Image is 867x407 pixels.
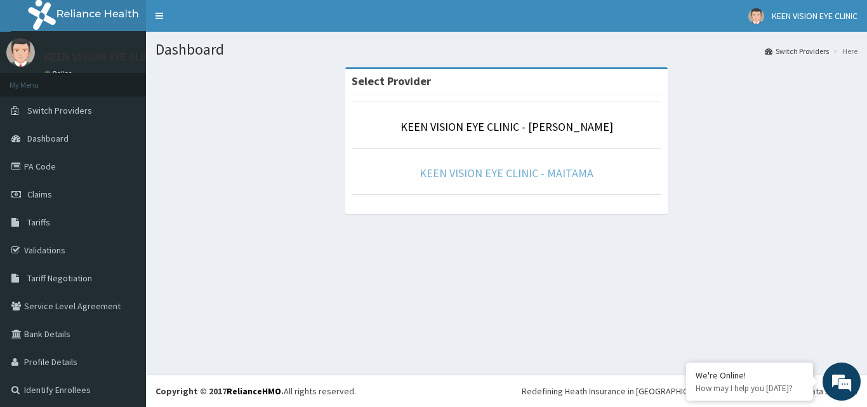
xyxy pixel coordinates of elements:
img: User Image [748,8,764,24]
span: KEEN VISION EYE CLINIC [772,10,857,22]
span: Claims [27,189,52,200]
a: KEEN VISION EYE CLINIC - [PERSON_NAME] [400,119,613,134]
span: Switch Providers [27,105,92,116]
span: Tariffs [27,217,50,228]
div: We're Online! [696,370,804,381]
li: Here [830,46,857,57]
strong: Select Provider [352,74,431,88]
h1: Dashboard [156,41,857,58]
img: User Image [6,38,35,67]
p: KEEN VISION EYE CLINIC [44,51,161,63]
a: RelianceHMO [227,385,281,397]
span: Tariff Negotiation [27,272,92,284]
p: How may I help you today? [696,383,804,394]
footer: All rights reserved. [146,375,867,407]
a: KEEN VISION EYE CLINIC - MAITAMA [420,166,593,180]
strong: Copyright © 2017 . [156,385,284,397]
span: Dashboard [27,133,69,144]
a: Online [44,69,75,78]
div: Redefining Heath Insurance in [GEOGRAPHIC_DATA] using Telemedicine and Data Science! [522,385,857,397]
a: Switch Providers [765,46,829,57]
